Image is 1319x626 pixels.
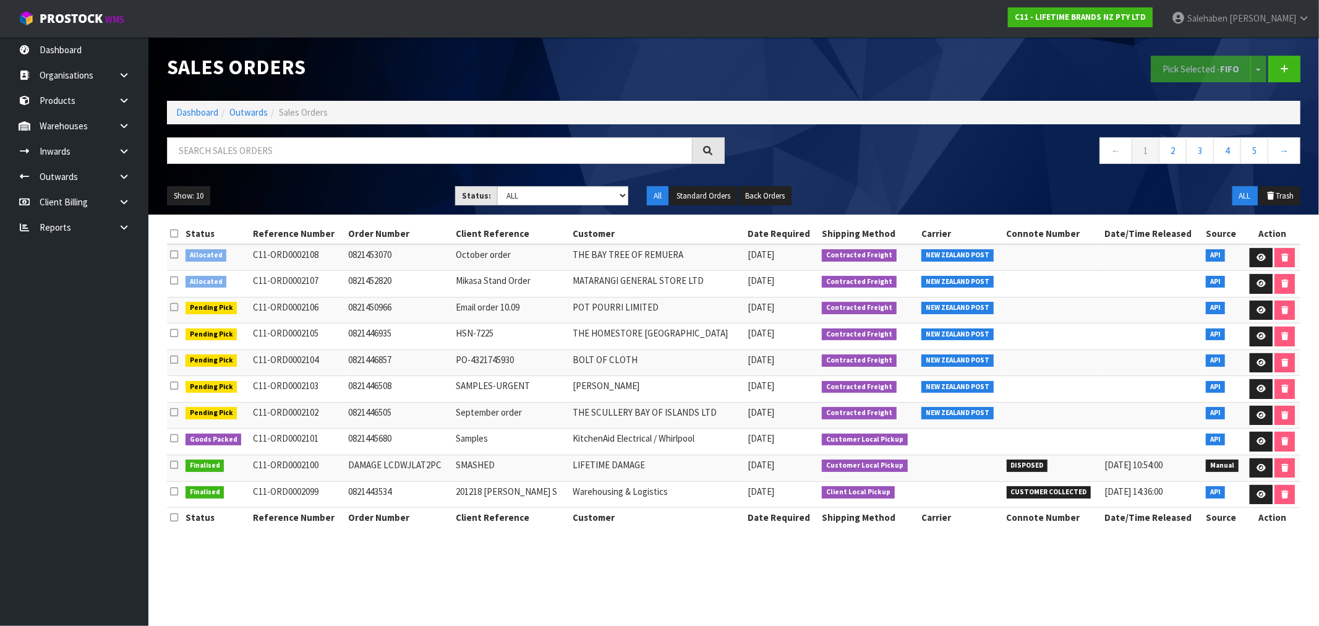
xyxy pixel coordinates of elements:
span: [PERSON_NAME] [1229,12,1296,24]
td: DAMAGE LCDWJLAT2PC [345,455,453,481]
span: Allocated [186,249,227,262]
span: API [1206,249,1225,262]
a: C11 - LIFETIME BRANDS NZ PTY LTD [1008,7,1153,27]
span: NEW ZEALAND POST [921,328,994,341]
span: Allocated [186,276,227,288]
td: THE BAY TREE OF REMUERA [570,244,745,271]
td: 0821446935 [345,324,453,350]
span: [DATE] [748,301,774,313]
td: [PERSON_NAME] [570,376,745,403]
small: WMS [105,14,124,25]
th: Reference Number [250,508,345,528]
a: 3 [1186,137,1214,164]
td: September order [453,402,570,429]
td: PO-4321745930 [453,349,570,376]
span: [DATE] [748,486,774,497]
td: BOLT OF CLOTH [570,349,745,376]
span: Pending Pick [186,354,237,367]
span: API [1206,276,1225,288]
td: HSN-7225 [453,324,570,350]
td: KitchenAid Electrical / Whirlpool [570,429,745,455]
button: Back Orders [738,186,792,206]
th: Date Required [745,224,819,244]
th: Date Required [745,508,819,528]
button: ALL [1232,186,1258,206]
span: [DATE] [748,327,774,339]
span: Client Local Pickup [822,486,895,499]
span: [DATE] [748,459,774,471]
td: SAMPLES-URGENT [453,376,570,403]
span: Goods Packed [186,434,242,446]
td: Warehousing & Logistics [570,481,745,508]
a: 1 [1132,137,1159,164]
span: [DATE] 10:54:00 [1104,459,1163,471]
strong: FIFO [1220,63,1239,75]
td: Mikasa Stand Order [453,271,570,298]
span: Pending Pick [186,302,237,314]
span: ProStock [40,11,103,27]
input: Search sales orders [167,137,693,164]
span: Manual [1206,460,1239,472]
h1: Sales Orders [167,56,725,79]
a: Outwards [229,106,268,118]
span: Finalised [186,486,224,499]
strong: Status: [462,191,491,201]
td: THE SCULLERY BAY OF ISLANDS LTD [570,402,745,429]
span: [DATE] [748,249,774,260]
td: Email order 10.09 [453,297,570,324]
span: Contracted Freight [822,381,897,393]
span: Pending Pick [186,381,237,393]
th: Customer [570,224,745,244]
img: cube-alt.png [19,11,34,26]
th: Action [1245,508,1300,528]
span: NEW ZEALAND POST [921,407,994,419]
span: Pending Pick [186,328,237,341]
th: Customer [570,508,745,528]
td: C11-ORD0002105 [250,324,345,350]
button: Pick Selected -FIFO [1151,56,1251,82]
button: All [647,186,668,206]
th: Action [1245,224,1300,244]
td: 0821450966 [345,297,453,324]
span: Contracted Freight [822,354,897,367]
span: [DATE] [748,432,774,444]
td: SMASHED [453,455,570,481]
span: Contracted Freight [822,407,897,419]
td: POT POURRI LIMITED [570,297,745,324]
button: Show: 10 [167,186,210,206]
td: 201218 [PERSON_NAME] S [453,481,570,508]
span: [DATE] [748,354,774,366]
td: October order [453,244,570,271]
th: Shipping Method [819,224,918,244]
td: 0821446857 [345,349,453,376]
td: THE HOMESTORE [GEOGRAPHIC_DATA] [570,324,745,350]
a: Dashboard [176,106,218,118]
button: Standard Orders [670,186,737,206]
td: C11-ORD0002102 [250,402,345,429]
span: Finalised [186,460,224,472]
td: Samples [453,429,570,455]
strong: C11 - LIFETIME BRANDS NZ PTY LTD [1015,12,1146,22]
a: ← [1099,137,1132,164]
span: Contracted Freight [822,249,897,262]
span: [DATE] [748,275,774,286]
th: Date/Time Released [1101,224,1203,244]
a: 5 [1240,137,1268,164]
td: C11-ORD0002103 [250,376,345,403]
span: NEW ZEALAND POST [921,302,994,314]
td: LIFETIME DAMAGE [570,455,745,481]
span: API [1206,381,1225,393]
span: Customer Local Pickup [822,434,908,446]
td: MATARANGI GENERAL STORE LTD [570,271,745,298]
td: 0821446508 [345,376,453,403]
th: Connote Number [1004,508,1102,528]
span: Contracted Freight [822,276,897,288]
th: Reference Number [250,224,345,244]
span: NEW ZEALAND POST [921,276,994,288]
span: API [1206,486,1225,499]
span: Customer Local Pickup [822,460,908,472]
span: API [1206,407,1225,419]
td: 0821453070 [345,244,453,271]
span: Contracted Freight [822,302,897,314]
span: Contracted Freight [822,328,897,341]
